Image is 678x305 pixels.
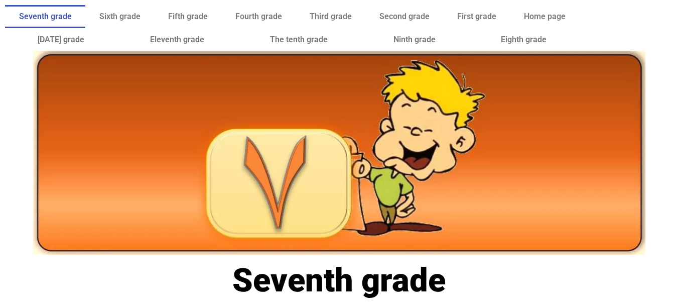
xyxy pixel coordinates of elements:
[5,28,117,51] a: [DATE] grade
[117,28,237,51] a: Eleventh grade
[365,5,443,28] a: Second grade
[99,12,141,21] font: Sixth grade
[360,28,468,51] a: Ninth grade
[510,5,580,28] a: Home page
[235,12,282,21] font: Fourth grade
[168,12,208,21] font: Fifth grade
[38,35,84,44] font: [DATE] grade
[310,12,352,21] font: Third grade
[443,5,510,28] a: First grade
[524,12,566,21] font: Home page
[5,5,85,28] a: Seventh grade
[237,28,360,51] a: The tenth grade
[154,5,221,28] a: Fifth grade
[393,35,436,44] font: Ninth grade
[296,5,365,28] a: Third grade
[19,12,72,21] font: Seventh grade
[150,35,204,44] font: Eleventh grade
[270,35,328,44] font: The tenth grade
[85,5,154,28] a: Sixth grade
[468,28,580,51] a: Eighth grade
[457,12,496,21] font: First grade
[232,261,446,299] font: Seventh grade
[379,12,430,21] font: Second grade
[501,35,547,44] font: Eighth grade
[221,5,296,28] a: Fourth grade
